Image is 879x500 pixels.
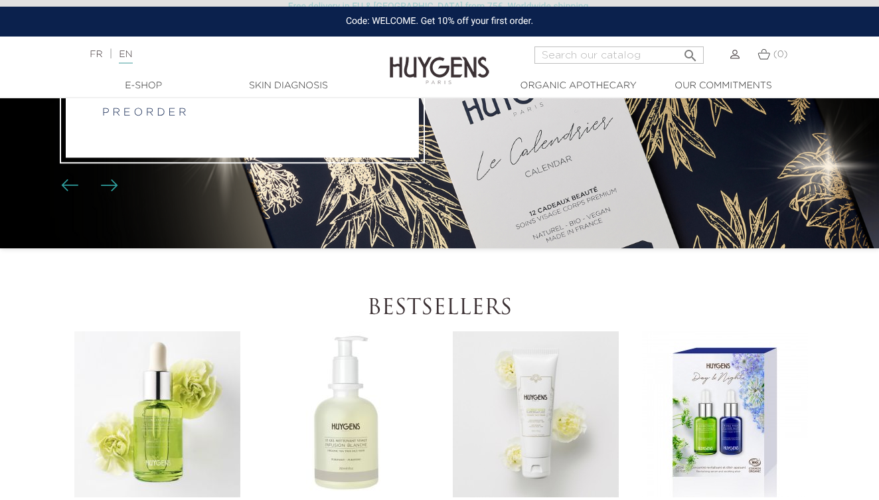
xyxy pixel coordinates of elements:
[102,108,187,118] a: p r e o r d e r
[83,46,356,62] div: |
[682,44,698,60] i: 
[534,46,704,64] input: Search
[773,50,788,59] span: (0)
[90,50,102,59] a: FR
[657,79,789,93] a: Our commitments
[119,50,132,64] a: EN
[77,79,210,93] a: E-Shop
[512,79,645,93] a: Organic Apothecary
[390,35,489,86] img: Huygens
[222,79,355,93] a: Skin Diagnosis
[642,331,808,497] img: Day & Night Duo
[74,331,240,497] img: Hyaluronic Acid Concentrate
[71,296,808,321] h2: Bestsellers
[264,331,430,497] img: Infusion Blanche Face Wash
[453,331,619,497] img: Supernature Face Cream
[66,176,110,196] div: Carousel buttons
[679,42,702,60] button: 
